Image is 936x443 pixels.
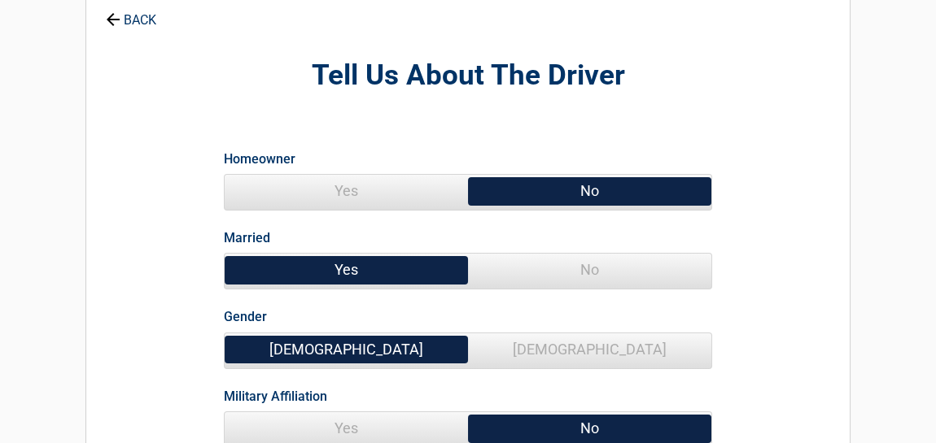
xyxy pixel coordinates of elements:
[468,333,711,366] span: [DEMOGRAPHIC_DATA]
[225,333,468,366] span: [DEMOGRAPHIC_DATA]
[468,254,711,286] span: No
[224,385,327,407] label: Military Affiliation
[176,57,760,95] h2: Tell Us About The Driver
[225,254,468,286] span: Yes
[224,227,270,249] label: Married
[468,175,711,207] span: No
[225,175,468,207] span: Yes
[224,306,267,328] label: Gender
[224,148,295,170] label: Homeowner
